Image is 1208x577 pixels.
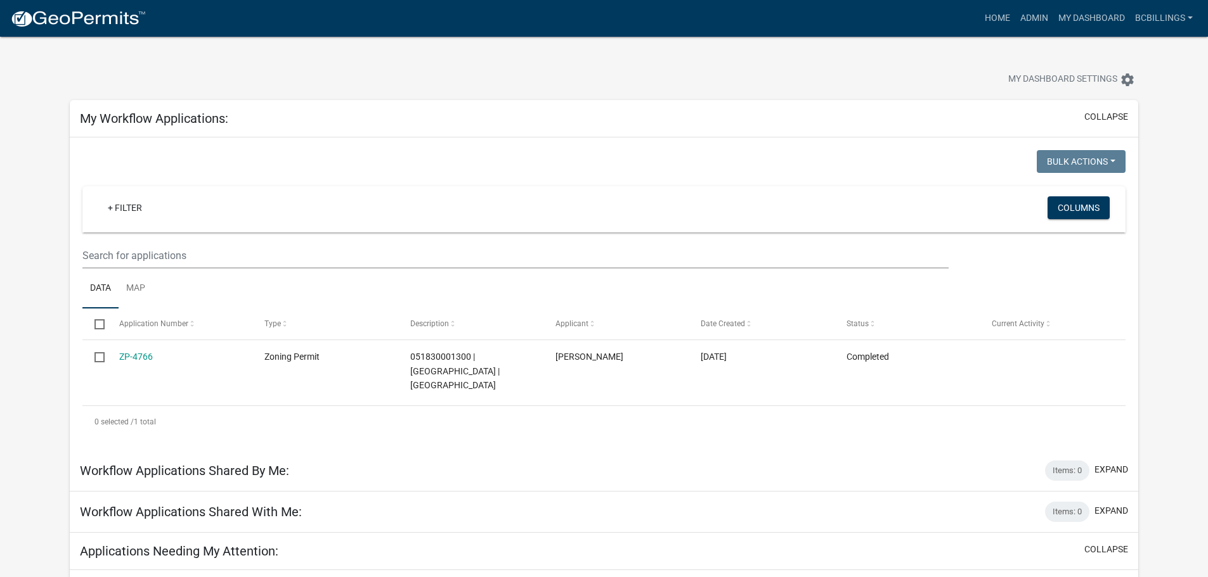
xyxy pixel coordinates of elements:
datatable-header-cell: Applicant [543,308,689,339]
div: collapse [70,137,1138,450]
h5: My Workflow Applications: [80,111,228,126]
datatable-header-cell: Date Created [689,308,834,339]
button: My Dashboard Settingssettings [998,67,1145,92]
span: Application Number [119,319,188,328]
a: ZP-4766 [119,352,153,362]
a: My Dashboard [1053,6,1130,30]
a: Home [980,6,1015,30]
h5: Workflow Applications Shared By Me: [80,463,289,478]
a: Admin [1015,6,1053,30]
span: Brandon Billings [555,352,623,362]
div: Items: 0 [1045,502,1089,522]
input: Search for applications [82,243,948,269]
div: 1 total [82,406,1126,438]
button: collapse [1084,110,1128,124]
span: Date Created [701,319,745,328]
datatable-header-cell: Select [82,308,107,339]
datatable-header-cell: Application Number [107,308,252,339]
a: Bcbillings [1130,6,1198,30]
button: Columns [1048,196,1110,219]
span: My Dashboard Settings [1008,72,1117,87]
span: Type [264,319,281,328]
button: collapse [1084,543,1128,556]
span: 051830001300 | Cerro Gordo County | 1232 250TH ST [410,352,500,391]
div: Items: 0 [1045,460,1089,481]
span: Description [410,319,449,328]
span: Current Activity [992,319,1044,328]
span: 0 selected / [94,417,134,426]
a: Data [82,269,119,309]
a: Map [119,269,153,309]
datatable-header-cell: Current Activity [980,308,1125,339]
button: expand [1094,504,1128,517]
span: Status [847,319,869,328]
h5: Workflow Applications Shared With Me: [80,504,302,519]
button: expand [1094,463,1128,476]
datatable-header-cell: Type [252,308,398,339]
datatable-header-cell: Status [835,308,980,339]
button: Bulk Actions [1037,150,1126,173]
span: Applicant [555,319,588,328]
span: Zoning Permit [264,352,320,362]
a: + Filter [98,196,152,219]
i: settings [1120,72,1135,87]
span: Completed [847,352,889,362]
h5: Applications Needing My Attention: [80,543,278,559]
span: 06/15/2021 [701,352,727,362]
datatable-header-cell: Description [398,308,543,339]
